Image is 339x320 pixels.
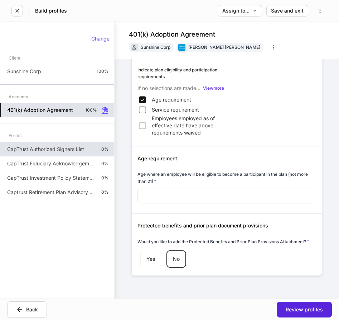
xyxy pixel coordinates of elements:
span: Age requirement [152,96,191,103]
div: Client [9,52,20,64]
h5: Build profiles [35,7,67,14]
div: Save and exit [271,8,304,13]
p: Sunshine Corp [7,68,41,75]
div: Indicate plan eligibility and participation requirements [137,66,224,80]
p: Captrust Retirement Plan Advisory Services Agreement (RPASA) [7,189,96,196]
div: View more [203,86,224,90]
p: 100% [85,107,97,113]
h6: Age where an employee will be eligible to become a participant in the plan (not more than 21) [137,171,316,185]
div: Review profiles [286,307,323,312]
div: Accounts [9,90,28,103]
h6: Would you like to add the Protected Benefits and Prior Plan Provisions Attachment? [137,238,309,245]
div: Back [16,306,38,313]
button: Change [87,33,114,44]
button: Review profiles [277,302,332,317]
span: Employees employed as of effective date have above requirements waived [152,115,215,136]
div: [PERSON_NAME] [PERSON_NAME] [188,44,260,51]
h4: 401(k) Adoption Agreement [129,30,215,39]
p: If no selections are made, default options will be deemed selected. [137,85,202,92]
button: Viewmore [203,85,224,92]
p: 0% [101,146,108,152]
div: Assign to... [222,8,257,13]
button: Assign to... [218,5,262,17]
p: 0% [101,161,108,166]
p: CapTrust Investment Policy Statement (IPS) [7,174,96,182]
p: CapTrust Fiduciary Acknowledgement Letter [7,160,96,167]
h5: Age requirement [137,155,316,162]
p: 0% [101,175,108,181]
button: Save and exit [266,5,308,17]
p: CapTrust Authorized Signers List [7,146,84,153]
h5: Protected benefits and prior plan document provisions [137,222,316,229]
p: 100% [97,69,108,74]
p: 0% [101,189,108,195]
div: Sunshine Corp [141,44,170,51]
span: Service requirement [152,106,199,113]
h5: 401(k) Adoption Agreement [7,107,73,114]
img: charles-schwab-BFYFdbvS.png [178,44,185,51]
div: Change [91,36,110,41]
div: Forms [9,129,21,142]
button: Back [7,301,47,318]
